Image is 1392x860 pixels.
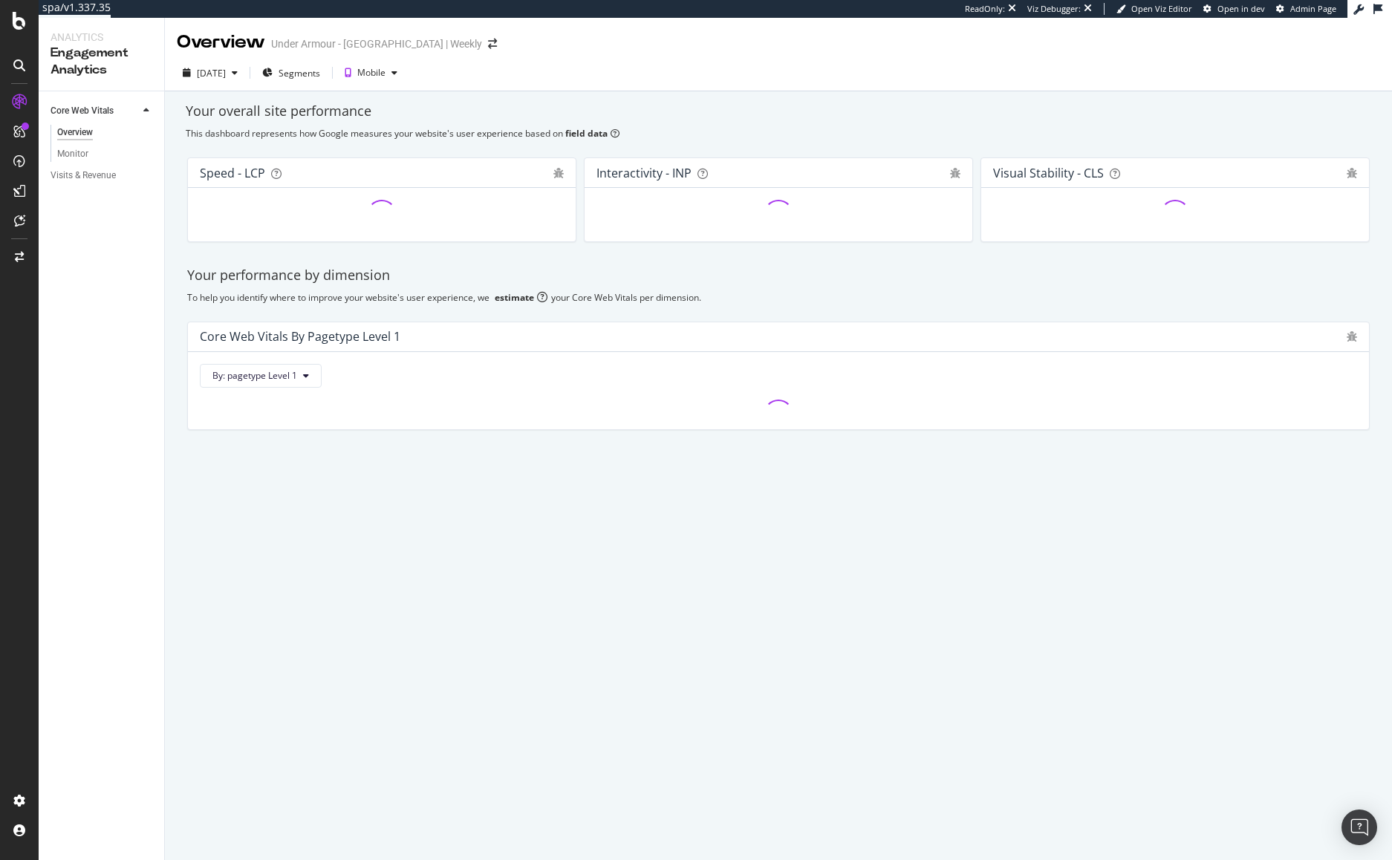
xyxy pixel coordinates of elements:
div: bug [1347,331,1357,342]
div: Core Web Vitals By pagetype Level 1 [200,329,400,344]
a: Monitor [57,146,154,162]
div: Your performance by dimension [187,266,1370,285]
a: Open in dev [1203,3,1265,15]
div: Your overall site performance [186,102,1371,121]
a: Open Viz Editor [1116,3,1192,15]
div: Viz Debugger: [1027,3,1081,15]
div: Mobile [357,68,386,77]
div: arrow-right-arrow-left [488,39,497,49]
button: [DATE] [177,61,244,85]
a: Visits & Revenue [51,168,154,183]
div: [DATE] [197,67,226,79]
div: To help you identify where to improve your website's user experience, we your Core Web Vitals per... [187,291,1370,304]
span: By: pagetype Level 1 [212,369,297,382]
div: ReadOnly: [965,3,1005,15]
div: Open Intercom Messenger [1341,809,1377,845]
div: Monitor [57,146,88,162]
div: Visits & Revenue [51,168,116,183]
div: Speed - LCP [200,166,265,180]
div: Engagement Analytics [51,45,152,79]
div: bug [1347,168,1357,178]
div: bug [950,168,960,178]
button: By: pagetype Level 1 [200,364,322,388]
b: field data [565,127,608,140]
span: Segments [279,67,320,79]
a: Admin Page [1276,3,1336,15]
a: Core Web Vitals [51,103,139,119]
button: Segments [256,61,326,85]
div: Core Web Vitals [51,103,114,119]
div: Overview [177,30,265,55]
span: Open in dev [1217,3,1265,14]
span: Admin Page [1290,3,1336,14]
div: Interactivity - INP [596,166,692,180]
div: Analytics [51,30,152,45]
span: Open Viz Editor [1131,3,1192,14]
div: Overview [57,125,93,140]
div: This dashboard represents how Google measures your website's user experience based on [186,127,1371,140]
a: Overview [57,125,154,140]
div: Under Armour - [GEOGRAPHIC_DATA] | Weekly [271,36,482,51]
div: estimate [495,291,534,304]
div: Visual Stability - CLS [993,166,1104,180]
button: Mobile [339,61,403,85]
div: bug [553,168,564,178]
